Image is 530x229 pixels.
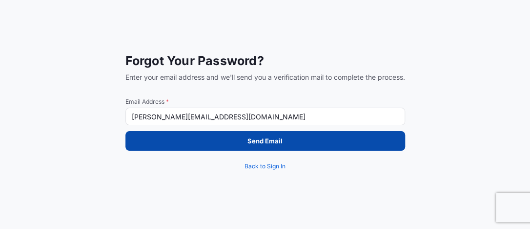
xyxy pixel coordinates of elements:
[125,72,405,82] span: Enter your email address and we'll send you a verification mail to complete the process.
[245,161,285,171] span: Back to Sign In
[125,53,405,69] span: Forgot Your Password?
[125,131,405,151] button: Send Email
[247,136,283,146] p: Send Email
[125,108,405,125] input: example@gmail.com
[125,157,405,176] a: Back to Sign In
[125,98,405,106] span: Email Address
